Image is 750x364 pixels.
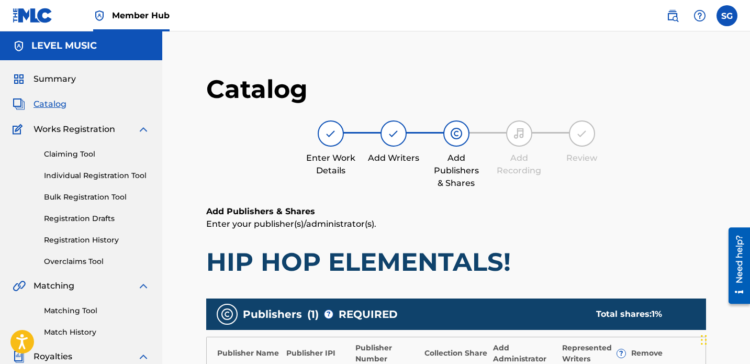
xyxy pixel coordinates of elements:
a: CatalogCatalog [13,98,66,111]
span: 1 % [652,309,662,319]
img: Matching [13,280,26,292]
img: Works Registration [13,123,26,136]
img: Summary [13,73,25,85]
a: SummarySummary [13,73,76,85]
iframe: Resource Center [721,224,750,308]
h5: LEVEL MUSIC [31,40,97,52]
img: step indicator icon for Review [576,127,588,140]
img: step indicator icon for Add Publishers & Shares [450,127,463,140]
img: step indicator icon for Add Recording [513,127,525,140]
span: REQUIRED [339,306,398,322]
a: Matching Tool [44,305,150,316]
a: Individual Registration Tool [44,170,150,181]
img: Accounts [13,40,25,52]
div: Add Recording [493,152,545,177]
span: Works Registration [33,123,115,136]
iframe: Chat Widget [698,314,750,364]
span: Catalog [33,98,66,111]
span: Royalties [33,350,72,363]
span: Summary [33,73,76,85]
img: expand [137,350,150,363]
div: Add Writers [367,152,420,164]
div: Review [556,152,608,164]
div: Remove [631,348,695,359]
img: search [666,9,679,22]
span: Matching [33,280,74,292]
a: Registration Drafts [44,213,150,224]
a: Match History [44,327,150,338]
div: Enter Work Details [305,152,357,177]
img: step indicator icon for Add Writers [387,127,400,140]
a: Bulk Registration Tool [44,192,150,203]
img: expand [137,280,150,292]
div: Publisher Name [217,348,281,359]
img: Top Rightsholder [93,9,106,22]
img: Royalties [13,350,25,363]
img: MLC Logo [13,8,53,23]
img: expand [137,123,150,136]
div: Publisher IPI [286,348,350,359]
p: Enter your publisher(s)/administrator(s). [206,218,706,230]
div: Collection Share [424,348,488,359]
h6: Add Publishers & Shares [206,205,706,218]
div: Drag [701,324,707,356]
span: Member Hub [112,9,170,21]
span: ( 1 ) [307,306,319,322]
span: ? [617,349,625,358]
img: Catalog [13,98,25,111]
a: Registration History [44,235,150,246]
a: Public Search [662,5,683,26]
div: Help [689,5,710,26]
div: Add Publishers & Shares [430,152,483,190]
span: ? [324,310,333,318]
div: User Menu [717,5,737,26]
h1: Catalog [206,73,706,105]
img: step indicator icon for Enter Work Details [324,127,337,140]
img: help [693,9,706,22]
h1: HIP HOP ELEMENTALS! [206,246,706,278]
span: Publishers [243,306,302,322]
a: Claiming Tool [44,149,150,160]
a: Overclaims Tool [44,256,150,267]
img: publishers [221,308,233,321]
div: Total shares: [596,308,685,321]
